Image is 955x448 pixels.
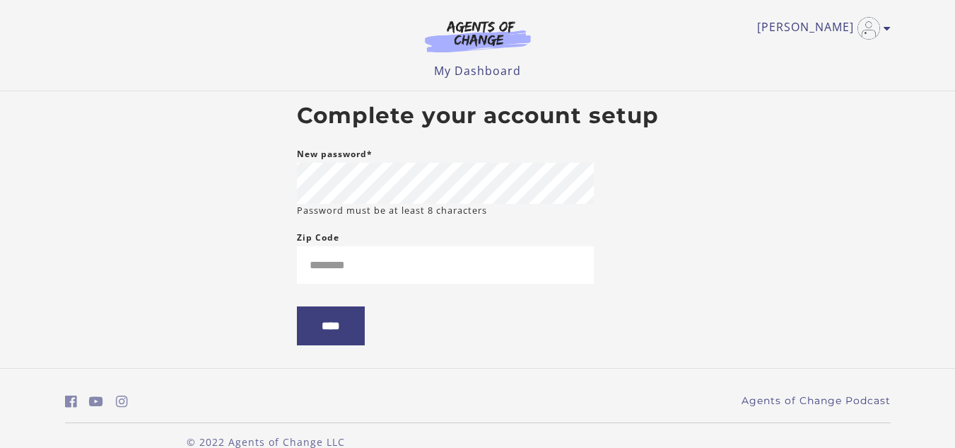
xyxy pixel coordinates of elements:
label: Zip Code [297,229,339,246]
h2: Complete your account setup [297,103,659,130]
i: https://www.youtube.com/c/AgentsofChangeTestPrepbyMeaganMitchell (Open in a new window) [89,395,103,408]
img: Agents of Change Logo [410,20,546,52]
small: Password must be at least 8 characters [297,204,487,217]
i: https://www.facebook.com/groups/aswbtestprep (Open in a new window) [65,395,77,408]
a: Agents of Change Podcast [742,394,891,408]
a: https://www.facebook.com/groups/aswbtestprep (Open in a new window) [65,391,77,412]
a: My Dashboard [434,63,521,79]
label: New password* [297,146,373,163]
a: https://www.instagram.com/agentsofchangeprep/ (Open in a new window) [116,391,128,412]
i: https://www.instagram.com/agentsofchangeprep/ (Open in a new window) [116,395,128,408]
a: Toggle menu [757,17,884,40]
a: https://www.youtube.com/c/AgentsofChangeTestPrepbyMeaganMitchell (Open in a new window) [89,391,103,412]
